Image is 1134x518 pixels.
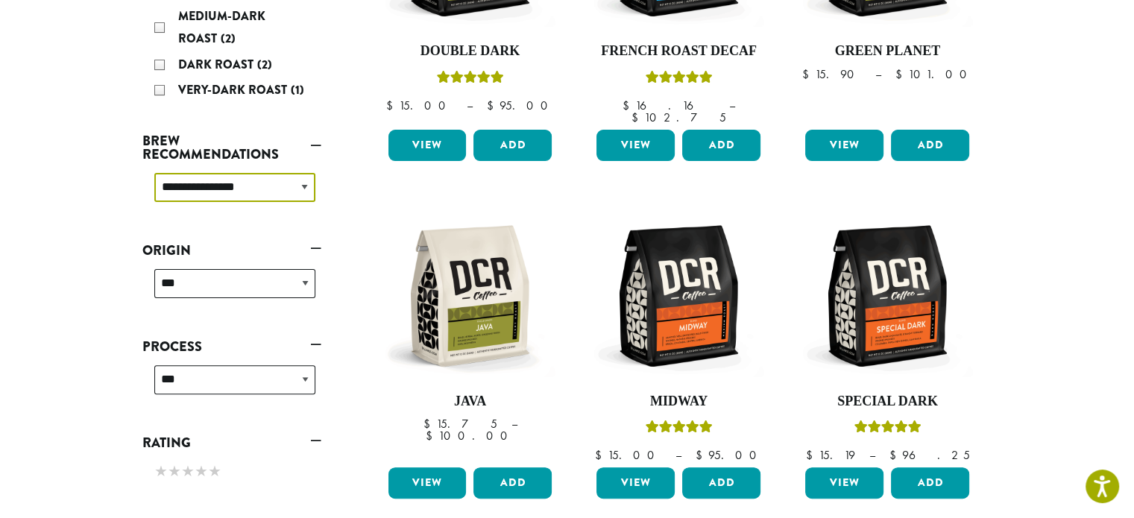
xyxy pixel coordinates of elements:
[695,447,708,463] span: $
[645,418,712,440] div: Rated 5.00 out of 5
[682,130,760,161] button: Add
[593,394,764,410] h4: Midway
[426,428,514,443] bdi: 100.00
[801,210,973,462] a: Special DarkRated 5.00 out of 5
[291,81,304,98] span: (1)
[221,30,236,47] span: (2)
[385,394,556,410] h4: Java
[388,130,467,161] a: View
[895,66,907,82] span: $
[385,210,556,462] a: Java
[423,416,435,432] span: $
[631,110,726,125] bdi: 102.75
[645,69,712,91] div: Rated 5.00 out of 5
[423,416,497,432] bdi: 15.75
[801,210,973,382] img: DCR-12oz-Special-Dark-Stock-scaled.png
[695,447,763,463] bdi: 95.00
[154,461,168,482] span: ★
[623,98,635,113] span: $
[593,210,764,382] img: DCR-12oz-Midway-Stock-scaled.png
[805,467,883,499] a: View
[168,461,181,482] span: ★
[466,98,472,113] span: –
[631,110,644,125] span: $
[675,447,681,463] span: –
[142,334,321,359] a: Process
[729,98,735,113] span: –
[178,56,257,73] span: Dark Roast
[889,447,901,463] span: $
[181,461,195,482] span: ★
[178,7,265,47] span: Medium-Dark Roast
[895,66,973,82] bdi: 101.00
[891,130,969,161] button: Add
[486,98,499,113] span: $
[801,66,814,82] span: $
[385,43,556,60] h4: Double Dark
[593,210,764,462] a: MidwayRated 5.00 out of 5
[142,167,321,220] div: Brew Recommendations
[208,461,221,482] span: ★
[596,130,675,161] a: View
[801,394,973,410] h4: Special Dark
[801,43,973,60] h4: Green Planet
[854,418,921,440] div: Rated 5.00 out of 5
[178,81,291,98] span: Very-Dark Roast
[195,461,208,482] span: ★
[142,359,321,412] div: Process
[385,98,452,113] bdi: 15.00
[891,467,969,499] button: Add
[805,130,883,161] a: View
[889,447,969,463] bdi: 96.25
[473,130,552,161] button: Add
[426,428,438,443] span: $
[142,430,321,455] a: Rating
[142,238,321,263] a: Origin
[436,69,503,91] div: Rated 4.50 out of 5
[801,66,860,82] bdi: 15.90
[142,263,321,316] div: Origin
[384,210,555,382] img: DCR-12oz-Java-Stock-scaled.png
[875,66,881,82] span: –
[869,447,875,463] span: –
[623,98,715,113] bdi: 16.16
[257,56,272,73] span: (2)
[142,455,321,490] div: Rating
[594,447,661,463] bdi: 15.00
[385,98,398,113] span: $
[388,467,467,499] a: View
[593,43,764,60] h4: French Roast Decaf
[805,447,818,463] span: $
[486,98,554,113] bdi: 95.00
[682,467,760,499] button: Add
[473,467,552,499] button: Add
[142,128,321,167] a: Brew Recommendations
[805,447,854,463] bdi: 15.19
[594,447,607,463] span: $
[596,467,675,499] a: View
[511,416,517,432] span: –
